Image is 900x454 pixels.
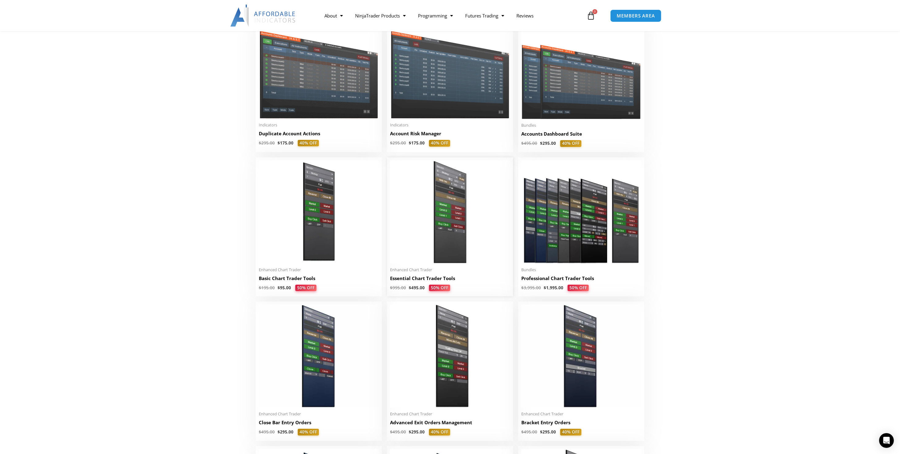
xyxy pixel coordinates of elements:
[521,429,537,435] bdi: 495.00
[429,140,450,147] span: 40% OFF
[390,419,510,426] h2: Advanced Exit Orders Management
[544,285,563,290] bdi: 1,995.00
[318,9,585,23] nav: Menu
[259,23,379,119] img: Duplicate Account Actions
[521,275,641,282] h2: Professional Chart Trader Tools
[318,9,349,23] a: About
[390,130,510,137] h2: Account Risk Manager
[879,433,894,448] div: Open Intercom Messenger
[521,140,537,146] bdi: 495.00
[259,122,379,128] span: Indicators
[390,140,393,146] span: $
[298,429,319,436] span: 40% OFF
[259,160,379,264] img: BasicTools
[409,285,411,290] span: $
[540,140,542,146] span: $
[390,285,393,290] span: $
[259,411,379,417] span: Enhanced Chart Trader
[390,285,406,290] bdi: 995.00
[390,130,510,140] a: Account Risk Manager
[390,140,406,146] bdi: 295.00
[390,411,510,417] span: Enhanced Chart Trader
[259,140,261,146] span: $
[521,275,641,285] a: Professional Chart Trader Tools
[568,285,589,291] span: 50% OFF
[521,285,541,290] bdi: 3,995.00
[278,429,280,435] span: $
[610,10,661,22] a: MEMBERS AREA
[429,429,450,436] span: 40% OFF
[259,419,379,426] h2: Close Bar Entry Orders
[259,285,275,290] bdi: 195.00
[390,275,510,285] a: Essential Chart Trader Tools
[230,5,296,27] img: LogoAI | Affordable Indicators – NinjaTrader
[409,140,425,146] bdi: 175.00
[521,305,641,408] img: BracketEntryOrders
[278,140,293,146] bdi: 175.00
[259,130,379,137] h2: Duplicate Account Actions
[390,23,510,119] img: Account Risk Manager
[390,275,510,282] h2: Essential Chart Trader Tools
[259,285,261,290] span: $
[521,285,524,290] span: $
[560,140,581,147] span: 40% OFF
[521,160,641,264] img: ProfessionalToolsBundlePage
[540,140,556,146] bdi: 295.00
[521,131,641,140] a: Accounts Dashboard Suite
[409,140,411,146] span: $
[259,275,379,282] h2: Basic Chart Trader Tools
[259,140,275,146] bdi: 295.00
[409,285,425,290] bdi: 495.00
[390,267,510,272] span: Enhanced Chart Trader
[521,23,641,119] img: Accounts Dashboard Suite
[521,123,641,128] span: Bundles
[544,285,546,290] span: $
[259,267,379,272] span: Enhanced Chart Trader
[521,411,641,417] span: Enhanced Chart Trader
[390,429,393,435] span: $
[521,267,641,272] span: Bundles
[592,9,597,14] span: 0
[390,429,406,435] bdi: 495.00
[298,140,319,147] span: 40% OFF
[409,429,411,435] span: $
[259,130,379,140] a: Duplicate Account Actions
[429,285,450,291] span: 50% OFF
[459,9,510,23] a: Futures Trading
[390,305,510,408] img: AdvancedStopLossMgmt
[278,285,280,290] span: $
[278,285,291,290] bdi: 95.00
[259,429,275,435] bdi: 495.00
[521,131,641,137] h2: Accounts Dashboard Suite
[560,429,581,436] span: 40% OFF
[540,429,542,435] span: $
[390,160,510,264] img: Essential Chart Trader Tools
[540,429,556,435] bdi: 295.00
[259,419,379,429] a: Close Bar Entry Orders
[295,285,316,291] span: 50% OFF
[259,275,379,285] a: Basic Chart Trader Tools
[521,419,641,429] a: Bracket Entry Orders
[577,7,604,25] a: 0
[349,9,412,23] a: NinjaTrader Products
[412,9,459,23] a: Programming
[259,429,261,435] span: $
[390,122,510,128] span: Indicators
[521,429,524,435] span: $
[278,140,280,146] span: $
[617,13,655,18] span: MEMBERS AREA
[510,9,540,23] a: Reviews
[521,419,641,426] h2: Bracket Entry Orders
[259,305,379,408] img: CloseBarOrders
[521,140,524,146] span: $
[278,429,293,435] bdi: 295.00
[390,419,510,429] a: Advanced Exit Orders Management
[409,429,425,435] bdi: 295.00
